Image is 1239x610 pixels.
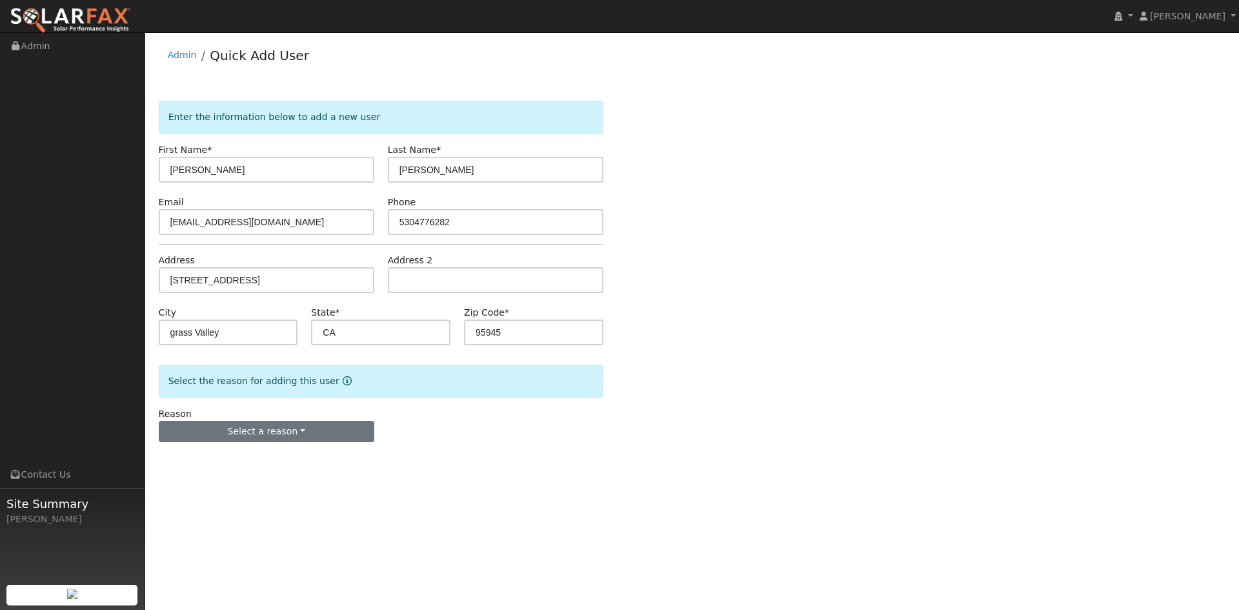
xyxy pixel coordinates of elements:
label: State [311,306,339,320]
span: [PERSON_NAME] [1150,11,1225,21]
label: Last Name [388,143,441,157]
span: Required [505,307,509,318]
img: retrieve [67,589,77,599]
label: First Name [159,143,212,157]
label: Address [159,254,195,267]
label: Reason [159,407,192,421]
label: Email [159,196,184,209]
div: [PERSON_NAME] [6,513,138,526]
span: Site Summary [6,495,138,513]
button: Select a reason [159,421,374,443]
a: Admin [168,50,197,60]
img: SolarFax [10,7,131,34]
span: Required [336,307,340,318]
label: City [159,306,177,320]
label: Zip Code [464,306,509,320]
label: Phone [388,196,416,209]
div: Enter the information below to add a new user [159,101,603,134]
label: Address 2 [388,254,433,267]
div: Select the reason for adding this user [159,365,603,398]
span: Required [436,145,441,155]
span: Required [207,145,212,155]
a: Reason for new user [339,376,352,386]
a: Quick Add User [210,48,309,63]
